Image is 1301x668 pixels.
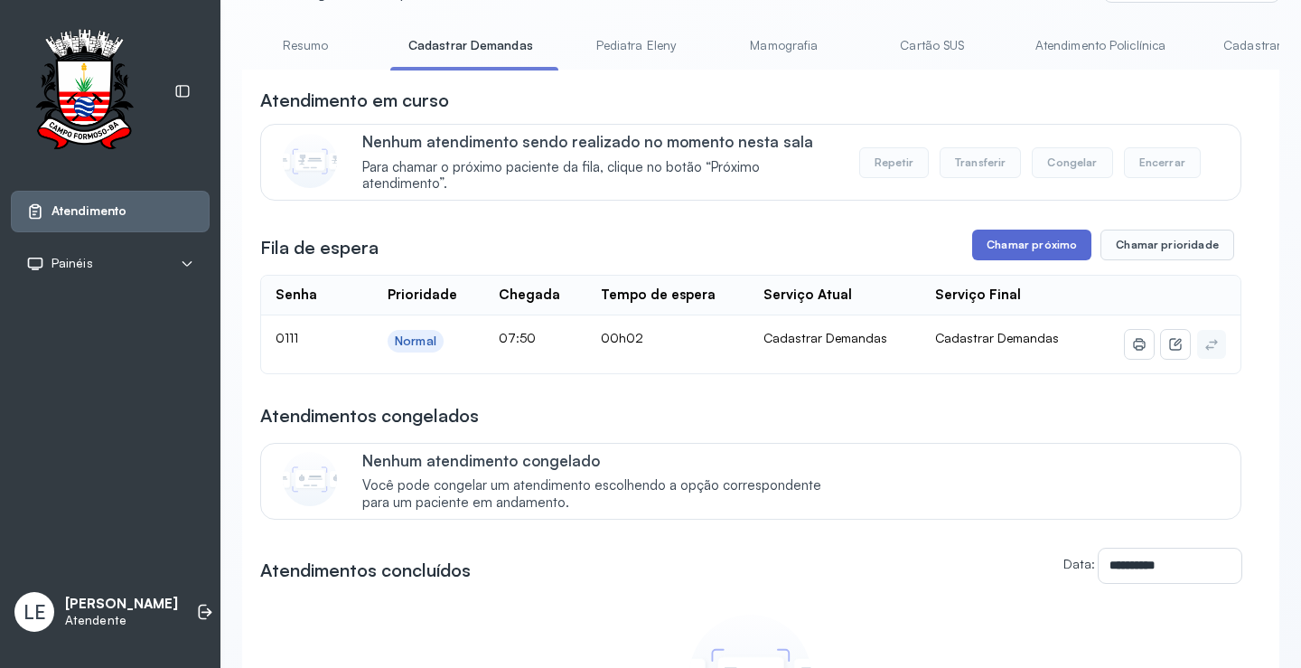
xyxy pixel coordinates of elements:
img: Logotipo do estabelecimento [19,29,149,155]
button: Encerrar [1124,147,1201,178]
a: Atendimento [26,202,194,221]
div: Cadastrar Demandas [763,330,907,346]
div: Serviço Final [935,287,1021,304]
p: [PERSON_NAME] [65,596,178,613]
span: Atendimento [51,203,126,219]
p: Nenhum atendimento congelado [362,451,840,470]
h3: Atendimentos congelados [260,403,479,428]
p: Nenhum atendimento sendo realizado no momento nesta sala [362,132,840,151]
a: Cadastrar Demandas [390,31,551,61]
button: Congelar [1032,147,1112,178]
img: Imagem de CalloutCard [283,452,337,506]
span: Você pode congelar um atendimento escolhendo a opção correspondente para um paciente em andamento. [362,477,840,512]
span: 07:50 [499,330,536,345]
div: Serviço Atual [763,287,852,304]
div: Tempo de espera [601,287,716,304]
button: Transferir [940,147,1022,178]
div: Prioridade [388,287,457,304]
h3: Atendimento em curso [260,88,449,113]
span: Painéis [51,256,93,271]
h3: Fila de espera [260,235,379,260]
span: Para chamar o próximo paciente da fila, clique no botão “Próximo atendimento”. [362,159,840,193]
a: Cartão SUS [869,31,996,61]
button: Chamar próximo [972,230,1091,260]
span: 0111 [276,330,298,345]
label: Data: [1063,556,1095,571]
a: Resumo [242,31,369,61]
span: Cadastrar Demandas [935,330,1059,345]
div: Senha [276,287,317,304]
button: Chamar prioridade [1100,230,1234,260]
img: Imagem de CalloutCard [283,134,337,188]
h3: Atendimentos concluídos [260,558,471,583]
div: Normal [395,334,436,349]
div: Chegada [499,287,560,304]
a: Pediatra Eleny [573,31,699,61]
button: Repetir [859,147,929,178]
p: Atendente [65,613,178,628]
a: Mamografia [721,31,847,61]
span: 00h02 [601,330,643,345]
a: Atendimento Policlínica [1017,31,1184,61]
